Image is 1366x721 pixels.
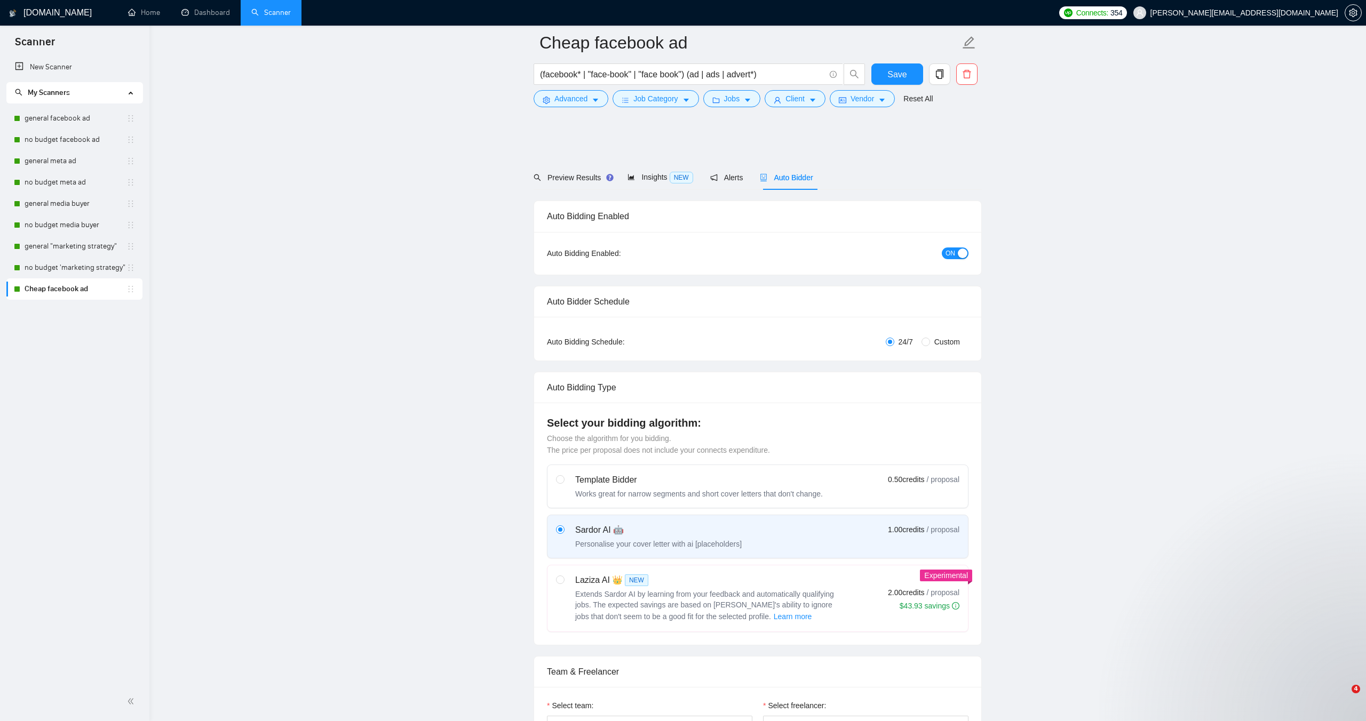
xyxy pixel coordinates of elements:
span: caret-down [744,96,751,104]
span: info-circle [830,71,837,78]
button: barsJob Categorycaret-down [613,90,698,107]
a: no budget media buyer [25,214,126,236]
span: Connects: [1076,7,1108,19]
span: holder [126,285,135,293]
span: holder [126,114,135,123]
button: folderJobscaret-down [703,90,761,107]
span: Jobs [724,93,740,105]
span: Auto Bidder [760,173,813,182]
a: Cheap facebook ad [25,278,126,300]
span: Preview Results [534,173,610,182]
span: caret-down [682,96,690,104]
span: caret-down [878,96,886,104]
button: search [844,63,865,85]
li: Cheap facebook ad [6,278,142,300]
div: Sardor AI 🤖 [575,524,742,536]
img: upwork-logo.png [1064,9,1073,17]
button: Save [871,63,923,85]
span: 2.00 credits [888,587,924,598]
li: New Scanner [6,57,142,78]
button: userClientcaret-down [765,90,825,107]
span: 1.00 credits [888,524,924,535]
li: no budget media buyer [6,214,142,236]
button: delete [956,63,978,85]
span: user [774,96,781,104]
label: Select freelancer: [763,700,826,711]
div: Personalise your cover letter with ai [placeholders] [575,539,742,549]
span: info-circle [952,602,959,610]
span: / proposal [927,524,959,535]
div: Auto Bidding Schedule: [547,336,687,348]
a: general media buyer [25,193,126,214]
li: general facebook ad [6,108,142,129]
a: homeHome [128,8,160,17]
li: general meta ad [6,150,142,172]
span: Scanner [6,34,63,57]
span: notification [710,174,718,181]
span: NEW [625,574,648,586]
span: Job Category [633,93,678,105]
img: logo [9,5,17,22]
span: holder [126,263,135,272]
span: Advanced [554,93,587,105]
span: delete [957,69,977,79]
span: Custom [930,336,964,348]
div: Auto Bidding Enabled: [547,247,687,259]
a: no budget facebook ad [25,129,126,150]
span: 354 [1110,7,1122,19]
span: bars [622,96,629,104]
span: 24/7 [894,336,917,348]
a: general "marketing strategy" [25,236,126,257]
span: robot [760,174,767,181]
button: Laziza AI NEWExtends Sardor AI by learning from your feedback and automatically qualifying jobs. ... [773,610,813,623]
button: idcardVendorcaret-down [830,90,895,107]
a: Reset All [903,93,933,105]
input: Scanner name... [539,29,960,56]
button: copy [929,63,950,85]
span: holder [126,135,135,144]
span: caret-down [592,96,599,104]
span: ON [946,247,955,259]
span: user [1136,9,1143,17]
a: no budget meta ad [25,172,126,193]
div: Team & Freelancer [547,656,968,687]
a: general facebook ad [25,108,126,129]
span: caret-down [809,96,816,104]
a: general meta ad [25,150,126,172]
span: setting [1345,9,1361,17]
span: Vendor [851,93,874,105]
div: Laziza AI [575,574,842,587]
span: Save [887,68,907,81]
span: search [844,69,864,79]
span: area-chart [628,173,635,181]
button: setting [1345,4,1362,21]
div: $43.93 savings [900,600,959,611]
span: search [534,174,541,181]
a: dashboardDashboard [181,8,230,17]
span: setting [543,96,550,104]
div: Works great for narrow segments and short cover letters that don't change. [575,488,823,499]
span: holder [126,157,135,165]
iframe: Intercom live chat [1330,685,1355,710]
input: Search Freelance Jobs... [540,68,825,81]
span: / proposal [927,474,959,485]
span: copy [930,69,950,79]
a: no budget 'marketing strategy" [25,257,126,278]
div: Template Bidder [575,474,823,486]
span: Alerts [710,173,743,182]
a: searchScanner [251,8,291,17]
span: edit [962,36,976,50]
span: holder [126,221,135,229]
span: Extends Sardor AI by learning from your feedback and automatically qualifying jobs. The expected ... [575,590,834,621]
span: double-left [127,696,138,707]
span: folder [712,96,720,104]
span: 0.50 credits [888,474,924,485]
label: Select team: [547,700,593,711]
span: holder [126,199,135,208]
a: New Scanner [15,57,134,78]
span: Learn more [774,611,812,622]
li: no budget meta ad [6,172,142,193]
span: / proposal [927,587,959,598]
span: Client [785,93,805,105]
span: holder [126,178,135,187]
